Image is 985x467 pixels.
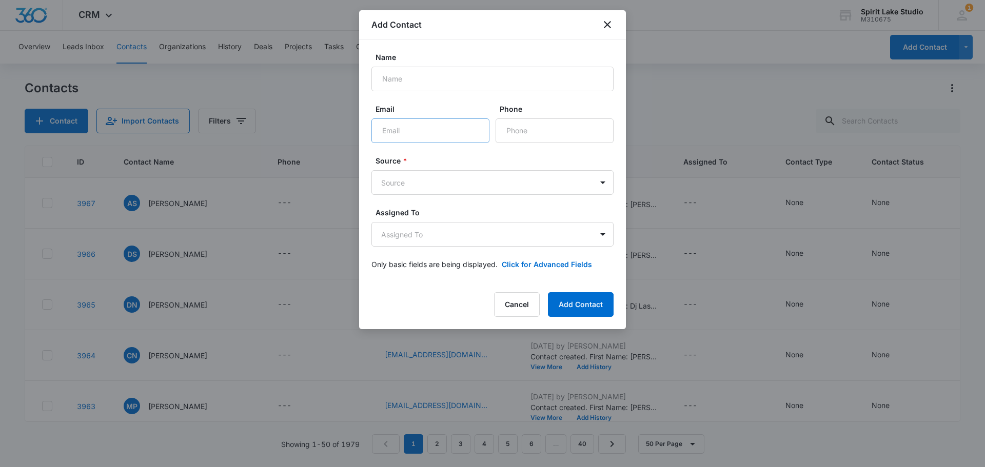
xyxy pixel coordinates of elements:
[500,104,618,114] label: Phone
[371,67,614,91] input: Name
[371,118,489,143] input: Email
[601,18,614,31] button: close
[376,52,618,63] label: Name
[376,207,618,218] label: Assigned To
[548,292,614,317] button: Add Contact
[371,259,498,270] p: Only basic fields are being displayed.
[371,18,422,31] h1: Add Contact
[502,259,592,270] button: Click for Advanced Fields
[376,155,618,166] label: Source
[494,292,540,317] button: Cancel
[496,118,614,143] input: Phone
[376,104,494,114] label: Email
